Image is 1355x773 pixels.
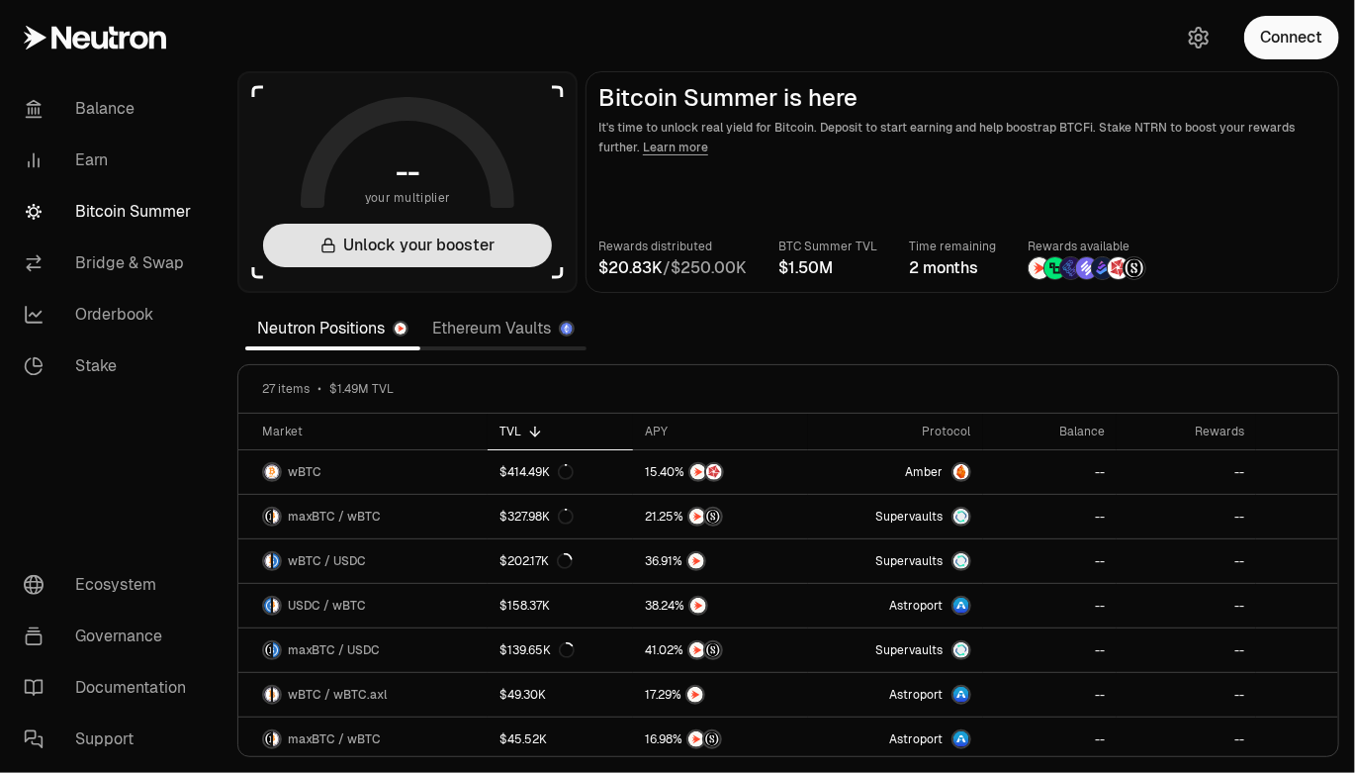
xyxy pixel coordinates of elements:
a: -- [1117,584,1256,628]
a: Astroport [808,718,983,761]
a: $327.98K [488,495,633,538]
img: Structured Points [705,642,721,658]
img: wBTC Logo [273,731,280,747]
a: $139.65K [488,628,633,672]
div: $202.17K [499,553,573,569]
span: wBTC / USDC [288,553,366,569]
div: Market [262,424,476,439]
img: NTRN [689,642,705,658]
p: Rewards distributed [598,237,747,256]
a: NTRNStructured Points [633,628,808,672]
button: Unlock your booster [263,224,552,267]
img: Solv Points [1076,257,1098,279]
a: maxBTC LogoUSDC LogomaxBTC / USDC [238,628,488,672]
button: NTRNMars Fragments [645,462,796,482]
span: Supervaults [876,553,944,569]
img: maxBTC Logo [264,731,271,747]
img: Supervaults [953,642,969,658]
img: Lombard Lux [1044,257,1066,279]
a: wBTC LogowBTC.axl LogowBTC / wBTC.axl [238,673,488,717]
span: maxBTC / wBTC [288,731,381,747]
div: $45.52K [499,731,547,747]
span: 27 items [262,381,310,397]
img: Mars Fragments [1108,257,1129,279]
img: Amber [953,464,969,480]
img: wBTC Logo [273,598,280,614]
div: $327.98K [499,509,574,525]
p: Rewards available [1028,237,1146,256]
a: maxBTC LogowBTC LogomaxBTC / wBTC [238,495,488,538]
span: Supervaults [876,642,944,658]
div: $139.65K [499,642,575,658]
a: SupervaultsSupervaults [808,495,983,538]
div: Protocol [820,424,971,439]
img: EtherFi Points [1060,257,1082,279]
a: Orderbook [8,289,214,340]
a: $414.49K [488,450,633,494]
a: -- [983,718,1118,761]
a: SupervaultsSupervaults [808,628,983,672]
img: NTRN [689,509,705,525]
a: $202.17K [488,539,633,583]
img: maxBTC Logo [264,509,271,525]
a: AmberAmber [808,450,983,494]
img: USDC Logo [264,598,271,614]
a: Astroport [808,584,983,628]
img: Structured Points [1124,257,1145,279]
a: -- [983,673,1118,717]
img: NTRN [688,553,704,569]
a: NTRN [633,539,808,583]
img: Mars Fragments [706,464,722,480]
a: -- [1117,628,1256,672]
img: maxBTC Logo [264,642,271,658]
img: USDC Logo [273,553,280,569]
img: Ethereum Logo [561,323,573,335]
a: -- [1117,495,1256,538]
div: / [598,256,747,280]
a: NTRNStructured Points [633,718,808,761]
h2: Bitcoin Summer is here [598,84,1326,112]
a: SupervaultsSupervaults [808,539,983,583]
img: NTRN [1029,257,1050,279]
a: wBTC LogowBTC [238,450,488,494]
button: NTRNStructured Points [645,507,796,527]
a: NTRNStructured Points [633,495,808,538]
a: -- [983,450,1118,494]
span: Amber [906,464,944,480]
a: USDC LogowBTC LogoUSDC / wBTC [238,584,488,628]
span: $1.49M TVL [329,381,394,397]
span: Astroport [890,598,944,614]
div: $158.37K [499,598,550,614]
p: Time remaining [909,237,996,256]
a: Bitcoin Summer [8,186,214,238]
img: wBTC Logo [264,687,271,703]
a: -- [983,628,1118,672]
h1: -- [397,156,419,188]
img: wBTC.axl Logo [273,687,280,703]
img: NTRN [688,731,704,747]
img: USDC Logo [273,642,280,658]
a: -- [1117,539,1256,583]
a: Ecosystem [8,559,214,611]
span: maxBTC / USDC [288,642,380,658]
img: Neutron Logo [395,323,406,335]
span: maxBTC / wBTC [288,509,381,525]
div: APY [645,424,796,439]
a: maxBTC LogowBTC LogomaxBTC / wBTC [238,718,488,761]
a: NTRNMars Fragments [633,450,808,494]
a: Support [8,714,214,765]
button: NTRN [645,596,796,616]
div: TVL [499,424,621,439]
a: Documentation [8,662,214,714]
a: Learn more [643,140,708,155]
div: 2 months [909,256,996,280]
img: Supervaults [953,553,969,569]
a: -- [1117,673,1256,717]
a: -- [983,584,1118,628]
img: wBTC Logo [264,553,271,569]
p: BTC Summer TVL [778,237,877,256]
a: Ethereum Vaults [420,309,587,348]
a: Neutron Positions [245,309,420,348]
span: USDC / wBTC [288,598,366,614]
a: -- [983,495,1118,538]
